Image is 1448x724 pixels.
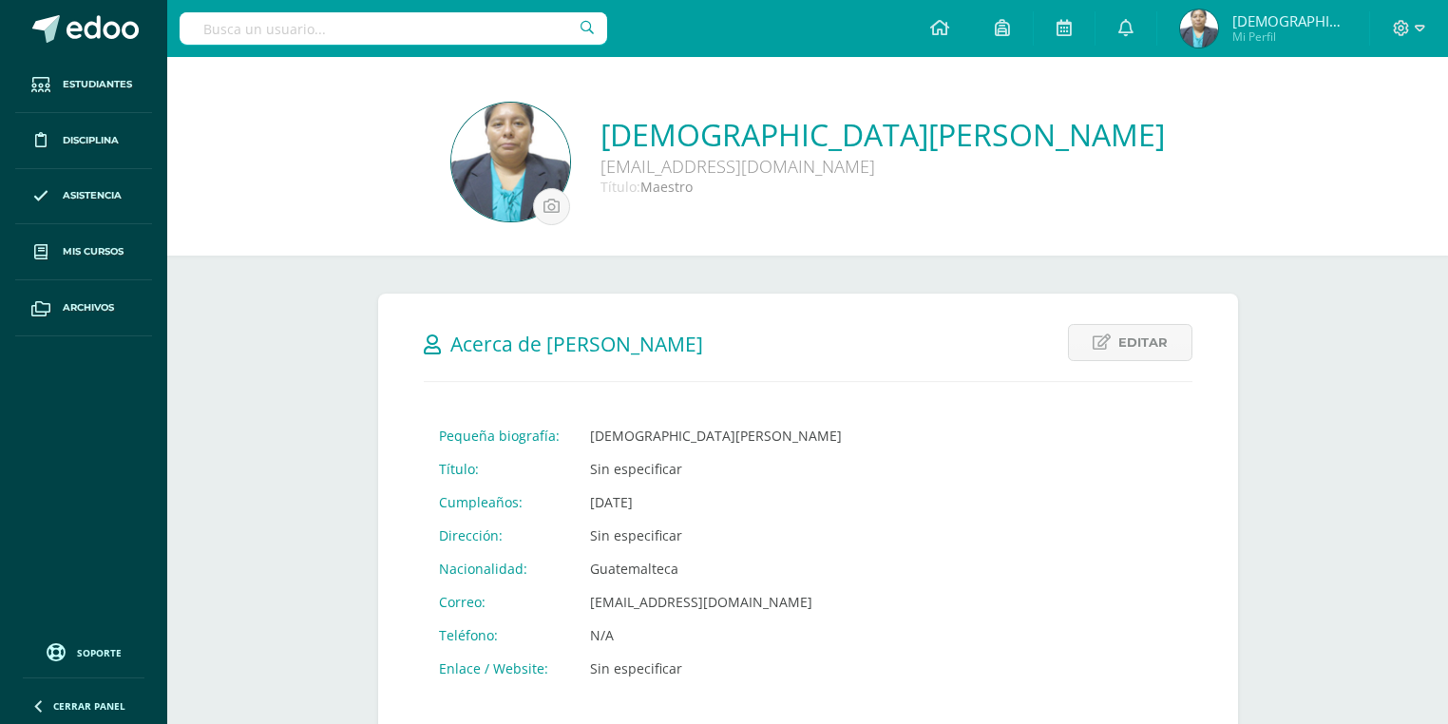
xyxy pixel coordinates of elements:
a: Archivos [15,280,152,336]
span: Archivos [63,300,114,315]
td: Título: [424,452,575,486]
td: Sin especificar [575,452,857,486]
span: Cerrar panel [53,699,125,713]
span: Soporte [77,646,122,659]
span: Título: [600,178,640,196]
img: f553444902c4f5157af799c40ced4460.png [451,103,570,221]
span: Acerca de [PERSON_NAME] [450,331,703,357]
td: Nacionalidad: [424,552,575,585]
td: Guatemalteca [575,552,857,585]
td: Correo: [424,585,575,619]
span: Maestro [640,178,693,196]
span: Editar [1118,325,1168,360]
span: [DEMOGRAPHIC_DATA][PERSON_NAME] [1232,11,1346,30]
td: Enlace / Website: [424,652,575,685]
td: N/A [575,619,857,652]
img: b356665ca9e2a44e9565a747acd479f3.png [1180,10,1218,48]
a: Soporte [23,638,144,664]
a: Disciplina [15,113,152,169]
span: Estudiantes [63,77,132,92]
td: [DATE] [575,486,857,519]
td: Sin especificar [575,519,857,552]
a: Estudiantes [15,57,152,113]
td: Cumpleaños: [424,486,575,519]
span: Mis cursos [63,244,124,259]
a: Mis cursos [15,224,152,280]
div: [EMAIL_ADDRESS][DOMAIN_NAME] [600,155,1165,178]
input: Busca un usuario... [180,12,607,45]
a: Asistencia [15,169,152,225]
td: Teléfono: [424,619,575,652]
td: Pequeña biografía: [424,419,575,452]
a: Editar [1068,324,1192,361]
td: [DEMOGRAPHIC_DATA][PERSON_NAME] [575,419,857,452]
span: Asistencia [63,188,122,203]
span: Mi Perfil [1232,29,1346,45]
a: [DEMOGRAPHIC_DATA][PERSON_NAME] [600,114,1165,155]
td: [EMAIL_ADDRESS][DOMAIN_NAME] [575,585,857,619]
td: Sin especificar [575,652,857,685]
span: Disciplina [63,133,119,148]
td: Dirección: [424,519,575,552]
